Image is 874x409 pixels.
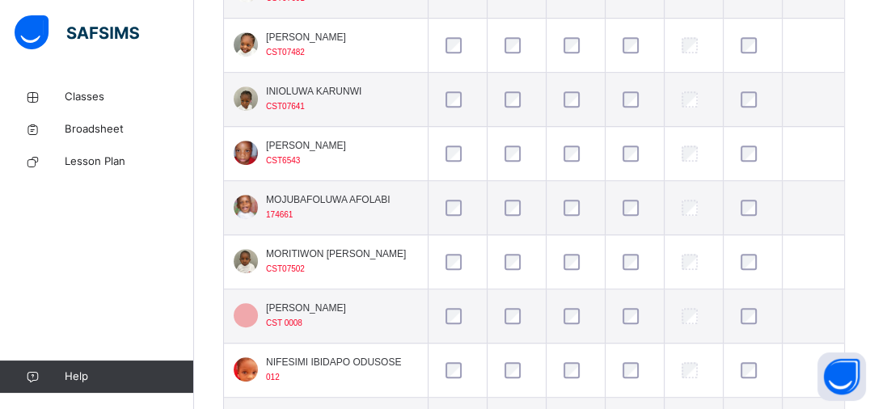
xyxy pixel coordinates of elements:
span: CST07502 [266,264,305,273]
span: NIFESIMI IBIDAPO ODUSOSE [266,355,401,369]
span: Lesson Plan [65,154,194,170]
span: MOJUBAFOLUWA AFOLABI [266,192,391,207]
button: Open asap [817,352,866,401]
span: [PERSON_NAME] [266,30,346,44]
span: CST07482 [266,48,305,57]
span: MORITIWON [PERSON_NAME] [266,247,406,261]
span: Help [65,369,193,385]
span: [PERSON_NAME] [266,138,346,153]
span: Broadsheet [65,121,194,137]
span: [PERSON_NAME] [266,301,346,315]
span: 174661 [266,210,293,219]
span: Classes [65,89,194,105]
span: CST07641 [266,102,305,111]
span: 012 [266,373,280,382]
span: CST6543 [266,156,300,165]
span: CST 0008 [266,318,302,327]
img: safsims [15,15,139,49]
span: INIOLUWA KARUNWI [266,84,361,99]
